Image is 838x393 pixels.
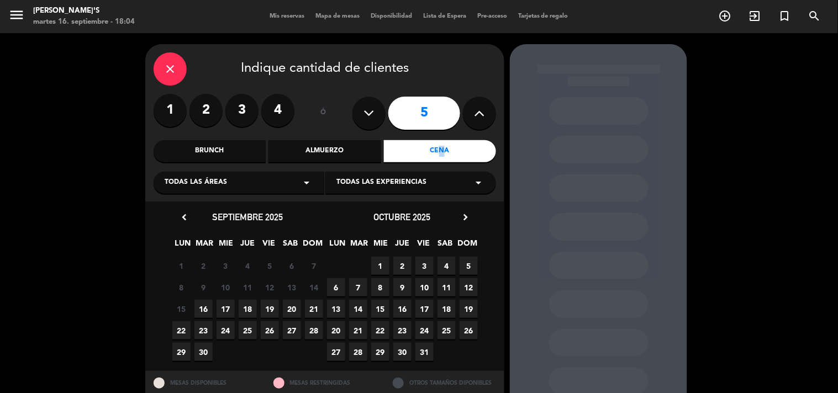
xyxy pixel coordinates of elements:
[300,176,313,189] i: arrow_drop_down
[239,300,257,318] span: 18
[264,13,310,19] span: Mis reservas
[174,237,192,255] span: LUN
[283,257,301,275] span: 6
[194,257,213,275] span: 2
[472,176,485,189] i: arrow_drop_down
[283,300,301,318] span: 20
[778,9,792,23] i: turned_in_not
[194,300,213,318] span: 16
[350,237,368,255] span: MAR
[261,94,294,127] label: 4
[415,237,433,255] span: VIE
[327,300,345,318] span: 13
[371,257,389,275] span: 1
[217,300,235,318] span: 17
[33,17,135,28] div: martes 16. septiembre - 18:04
[217,257,235,275] span: 3
[217,237,235,255] span: MIE
[393,237,412,255] span: JUE
[460,211,471,223] i: chevron_right
[372,237,390,255] span: MIE
[239,257,257,275] span: 4
[384,140,496,162] div: Cena
[268,140,381,162] div: Almuerzo
[460,300,478,318] span: 19
[154,140,266,162] div: Brunch
[719,9,732,23] i: add_circle_outline
[172,278,191,296] span: 8
[165,177,227,188] span: Todas las áreas
[239,321,257,339] span: 25
[212,211,283,222] span: septiembre 2025
[418,13,472,19] span: Lista de Espera
[194,278,213,296] span: 9
[239,237,257,255] span: JUE
[154,94,187,127] label: 1
[8,7,25,23] i: menu
[371,278,389,296] span: 8
[194,343,213,361] span: 30
[327,321,345,339] span: 20
[415,300,434,318] span: 17
[365,13,418,19] span: Disponibilidad
[189,94,223,127] label: 2
[393,300,412,318] span: 16
[261,257,279,275] span: 5
[374,211,431,222] span: octubre 2025
[438,278,456,296] span: 11
[305,321,323,339] span: 28
[349,278,367,296] span: 7
[393,343,412,361] span: 30
[305,94,341,132] div: ó
[513,13,574,19] span: Tarjetas de regalo
[438,321,456,339] span: 25
[393,257,412,275] span: 2
[349,343,367,361] span: 28
[460,257,478,275] span: 5
[261,300,279,318] span: 19
[371,343,389,361] span: 29
[415,343,434,361] span: 31
[172,343,191,361] span: 29
[329,237,347,255] span: LUN
[261,321,279,339] span: 26
[327,343,345,361] span: 27
[33,6,135,17] div: [PERSON_NAME]'s
[225,94,259,127] label: 3
[178,211,190,223] i: chevron_left
[283,278,301,296] span: 13
[260,237,278,255] span: VIE
[282,237,300,255] span: SAB
[305,257,323,275] span: 7
[239,278,257,296] span: 11
[327,278,345,296] span: 6
[172,257,191,275] span: 1
[393,321,412,339] span: 23
[460,278,478,296] span: 12
[460,321,478,339] span: 26
[371,300,389,318] span: 15
[194,321,213,339] span: 23
[196,237,214,255] span: MAR
[217,278,235,296] span: 10
[217,321,235,339] span: 24
[305,278,323,296] span: 14
[164,62,177,76] i: close
[154,52,496,86] div: Indique cantidad de clientes
[310,13,365,19] span: Mapa de mesas
[458,237,476,255] span: DOM
[172,321,191,339] span: 22
[436,237,455,255] span: SAB
[303,237,322,255] span: DOM
[808,9,821,23] i: search
[349,321,367,339] span: 21
[8,7,25,27] button: menu
[349,300,367,318] span: 14
[438,257,456,275] span: 4
[371,321,389,339] span: 22
[283,321,301,339] span: 27
[261,278,279,296] span: 12
[336,177,426,188] span: Todas las experiencias
[472,13,513,19] span: Pre-acceso
[438,300,456,318] span: 18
